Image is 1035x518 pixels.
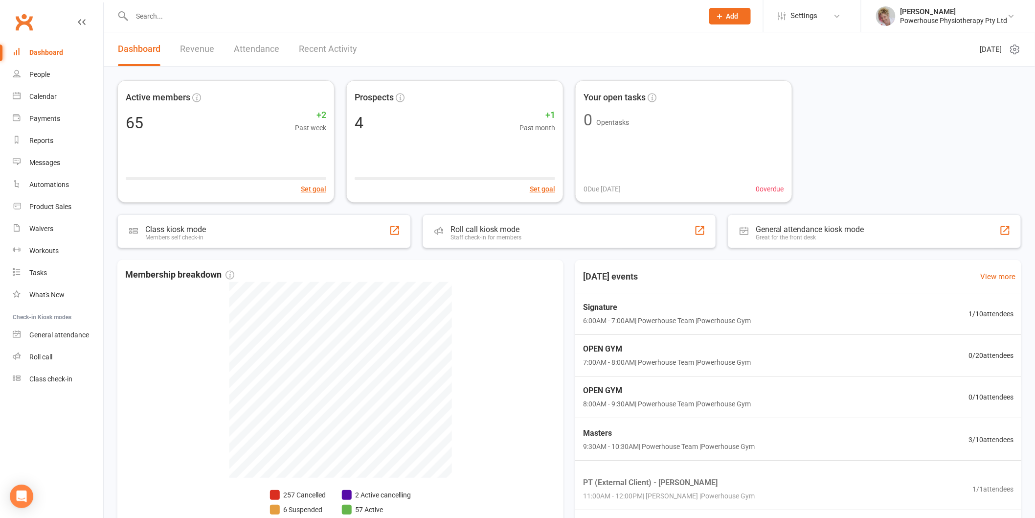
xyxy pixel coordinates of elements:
div: 65 [126,115,143,131]
h3: [DATE] events [575,268,646,285]
span: Prospects [355,91,394,105]
div: Calendar [29,93,57,100]
span: 8:00AM - 9:30AM | Powerhouse Team | Powerhouse Gym [583,399,751,409]
div: Waivers [29,225,53,233]
div: Reports [29,137,53,144]
li: 6 Suspended [270,504,326,515]
a: Class kiosk mode [13,368,103,390]
span: +2 [295,108,326,122]
a: Reports [13,130,103,152]
a: Calendar [13,86,103,108]
div: Roll call [29,353,52,361]
a: Clubworx [12,10,36,34]
a: Revenue [180,32,214,66]
span: Signature [583,301,751,314]
div: General attendance kiosk mode [756,225,864,234]
div: Tasks [29,269,47,277]
span: [DATE] [980,44,1002,55]
a: Attendance [234,32,279,66]
span: PT (External Client) - [PERSON_NAME] [583,476,755,489]
button: Set goal [301,184,326,194]
span: 11:00AM - 12:00PM | [PERSON_NAME] | Powerhouse Gym [583,491,755,501]
span: Settings [791,5,818,27]
input: Search... [129,9,697,23]
div: 4 [355,115,363,131]
div: Class check-in [29,375,72,383]
div: [PERSON_NAME] [900,7,1008,16]
div: Open Intercom Messenger [10,485,33,508]
span: +1 [519,108,555,122]
span: OPEN GYM [583,343,751,355]
div: Product Sales [29,203,71,211]
span: 0 overdue [756,184,784,194]
div: General attendance [29,331,89,339]
div: Roll call kiosk mode [450,225,521,234]
span: 7:00AM - 8:00AM | Powerhouse Team | Powerhouse Gym [583,357,751,368]
span: 9:30AM - 10:30AM | Powerhouse Team | Powerhouse Gym [583,441,755,452]
li: 2 Active cancelling [342,490,411,500]
div: Members self check-in [145,234,206,241]
span: 0 / 20 attendees [968,350,1013,361]
a: Messages [13,152,103,174]
button: Set goal [530,184,555,194]
div: Dashboard [29,48,63,56]
a: People [13,64,103,86]
a: General attendance kiosk mode [13,324,103,346]
div: Automations [29,181,69,188]
li: 257 Cancelled [270,490,326,500]
a: Automations [13,174,103,196]
div: Messages [29,159,60,166]
span: 1 / 10 attendees [968,308,1013,319]
span: Open tasks [596,118,629,126]
a: Dashboard [13,42,103,64]
div: 0 [584,112,592,128]
span: Past week [295,122,326,133]
img: thumb_image1590539733.png [876,6,896,26]
a: Recent Activity [299,32,357,66]
span: Masters [583,427,755,440]
div: Staff check-in for members [450,234,521,241]
div: Great for the front desk [756,234,864,241]
a: Dashboard [118,32,160,66]
span: OPEN GYM [583,384,751,397]
span: Add [726,12,739,20]
span: 0 / 10 attendees [968,392,1013,402]
span: Past month [519,122,555,133]
span: 0 Due [DATE] [584,184,621,194]
a: Payments [13,108,103,130]
a: Roll call [13,346,103,368]
div: Class kiosk mode [145,225,206,234]
span: 1 / 1 attendees [972,483,1013,494]
a: View more [980,271,1015,283]
a: Waivers [13,218,103,240]
div: What's New [29,291,65,299]
div: Workouts [29,247,59,255]
span: Your open tasks [584,91,646,105]
a: Workouts [13,240,103,262]
div: People [29,71,50,78]
div: Payments [29,115,60,122]
span: Active members [126,91,190,105]
span: 6:00AM - 7:00AM | Powerhouse Team | Powerhouse Gym [583,315,751,326]
span: Membership breakdown [125,268,234,282]
button: Add [709,8,751,24]
li: 57 Active [342,504,411,515]
div: Powerhouse Physiotherapy Pty Ltd [900,16,1008,25]
a: What's New [13,284,103,306]
a: Product Sales [13,196,103,218]
span: 3 / 10 attendees [968,434,1013,445]
a: Tasks [13,262,103,284]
